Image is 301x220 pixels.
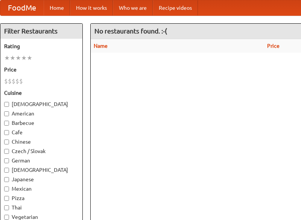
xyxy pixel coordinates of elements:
label: Czech / Slovak [4,147,79,155]
a: Price [267,43,280,49]
input: Chinese [4,140,9,144]
label: Pizza [4,194,79,202]
label: Japanese [4,176,79,183]
a: Name [94,43,108,49]
label: Mexican [4,185,79,193]
input: American [4,111,9,116]
li: ★ [15,54,21,62]
input: Japanese [4,177,9,182]
li: ★ [4,54,10,62]
li: $ [15,77,19,85]
h5: Price [4,66,79,73]
label: Thai [4,204,79,211]
label: German [4,157,79,164]
a: FoodMe [0,0,44,15]
input: Thai [4,205,9,210]
label: [DEMOGRAPHIC_DATA] [4,100,79,108]
h5: Rating [4,42,79,50]
ng-pluralize: No restaurants found. :-( [94,27,167,35]
input: Vegetarian [4,215,9,220]
label: Chinese [4,138,79,146]
h5: Cuisine [4,89,79,97]
li: ★ [27,54,32,62]
input: German [4,158,9,163]
label: Cafe [4,129,79,136]
h4: Filter Restaurants [0,24,82,39]
li: $ [12,77,15,85]
input: Barbecue [4,121,9,126]
input: Cafe [4,130,9,135]
label: [DEMOGRAPHIC_DATA] [4,166,79,174]
li: $ [8,77,12,85]
input: Mexican [4,187,9,191]
li: $ [4,77,8,85]
a: Home [44,0,70,15]
li: $ [19,77,23,85]
li: ★ [10,54,15,62]
li: ★ [21,54,27,62]
label: American [4,110,79,117]
a: How it works [70,0,113,15]
label: Barbecue [4,119,79,127]
input: Pizza [4,196,9,201]
a: Who we are [113,0,153,15]
input: Czech / Slovak [4,149,9,154]
input: [DEMOGRAPHIC_DATA] [4,168,9,173]
a: Recipe videos [153,0,198,15]
input: [DEMOGRAPHIC_DATA] [4,102,9,107]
